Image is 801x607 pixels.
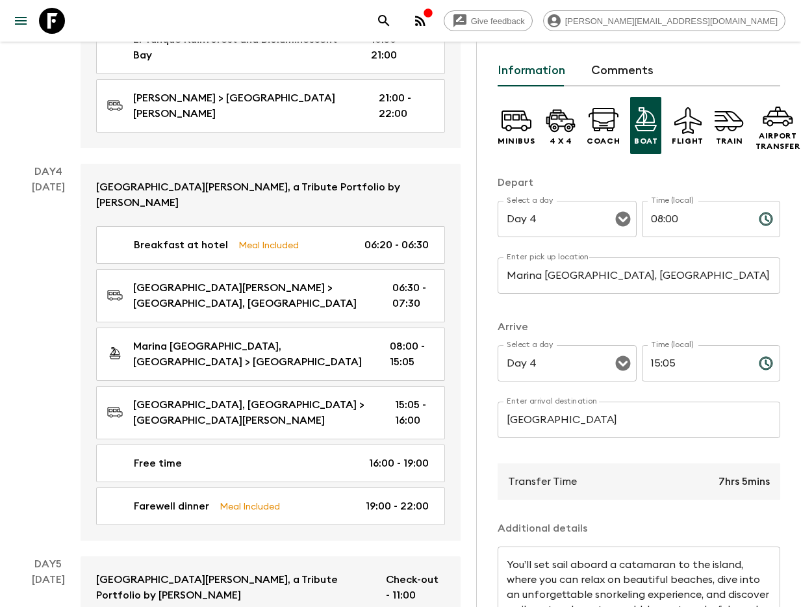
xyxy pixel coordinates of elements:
[133,339,369,370] p: Marina [GEOGRAPHIC_DATA], [GEOGRAPHIC_DATA] > [GEOGRAPHIC_DATA]
[642,345,748,381] input: hh:mm
[134,456,182,471] p: Free time
[390,339,429,370] p: 08:00 - 15:05
[498,319,780,335] p: Arrive
[366,498,429,514] p: 19:00 - 22:00
[716,136,743,146] p: Train
[133,397,374,428] p: [GEOGRAPHIC_DATA], [GEOGRAPHIC_DATA] > [GEOGRAPHIC_DATA][PERSON_NAME]
[507,396,598,407] label: Enter arrival destination
[96,226,445,264] a: Breakfast at hotelMeal Included06:20 - 06:30
[96,179,424,211] p: [GEOGRAPHIC_DATA][PERSON_NAME], a Tribute Portfolio by [PERSON_NAME]
[508,474,577,489] p: Transfer Time
[718,474,770,489] p: 7hrs 5mins
[543,10,785,31] div: [PERSON_NAME][EMAIL_ADDRESS][DOMAIN_NAME]
[364,237,429,253] p: 06:20 - 06:30
[96,269,445,322] a: [GEOGRAPHIC_DATA][PERSON_NAME] > [GEOGRAPHIC_DATA], [GEOGRAPHIC_DATA]06:30 - 07:30
[587,136,620,146] p: Coach
[395,397,429,428] p: 15:05 - 16:00
[81,164,461,226] a: [GEOGRAPHIC_DATA][PERSON_NAME], a Tribute Portfolio by [PERSON_NAME]
[498,136,535,146] p: Minibus
[507,195,553,206] label: Select a day
[672,136,704,146] p: Flight
[16,556,81,572] p: Day 5
[32,179,65,541] div: [DATE]
[133,90,358,122] p: [PERSON_NAME] > [GEOGRAPHIC_DATA][PERSON_NAME]
[507,252,589,263] label: Enter pick up location
[379,90,429,122] p: 21:00 - 22:00
[591,55,654,86] button: Comments
[96,79,445,133] a: [PERSON_NAME] > [GEOGRAPHIC_DATA][PERSON_NAME]21:00 - 22:00
[371,8,397,34] button: search adventures
[96,386,445,439] a: [GEOGRAPHIC_DATA], [GEOGRAPHIC_DATA] > [GEOGRAPHIC_DATA][PERSON_NAME]15:05 - 16:00
[634,136,657,146] p: Boat
[386,572,445,603] p: Check-out - 11:00
[464,16,532,26] span: Give feedback
[753,350,779,376] button: Choose time, selected time is 3:05 PM
[498,175,780,190] p: Depart
[550,136,572,146] p: 4 x 4
[220,499,280,513] p: Meal Included
[133,32,350,63] p: El Yunque Rainforest and Bioluminescent Bay
[134,498,209,514] p: Farewell dinner
[498,521,780,536] p: Additional details
[371,32,429,63] p: 10:30 - 21:00
[369,456,429,471] p: 16:00 - 19:00
[651,339,693,350] label: Time (local)
[614,354,632,372] button: Open
[642,201,748,237] input: hh:mm
[96,328,445,381] a: Marina [GEOGRAPHIC_DATA], [GEOGRAPHIC_DATA] > [GEOGRAPHIC_DATA]08:00 - 15:05
[392,280,429,311] p: 06:30 - 07:30
[238,238,299,252] p: Meal Included
[753,206,779,232] button: Choose time, selected time is 8:00 AM
[96,487,445,525] a: Farewell dinnerMeal Included19:00 - 22:00
[133,280,372,311] p: [GEOGRAPHIC_DATA][PERSON_NAME] > [GEOGRAPHIC_DATA], [GEOGRAPHIC_DATA]
[8,8,34,34] button: menu
[558,16,785,26] span: [PERSON_NAME][EMAIL_ADDRESS][DOMAIN_NAME]
[651,195,693,206] label: Time (local)
[756,131,800,151] p: Airport Transfer
[134,237,228,253] p: Breakfast at hotel
[96,572,365,603] p: [GEOGRAPHIC_DATA][PERSON_NAME], a Tribute Portfolio by [PERSON_NAME]
[16,164,81,179] p: Day 4
[96,21,445,74] a: El Yunque Rainforest and Bioluminescent Bay10:30 - 21:00
[507,339,553,350] label: Select a day
[498,55,565,86] button: Information
[444,10,533,31] a: Give feedback
[614,210,632,228] button: Open
[96,445,445,482] a: Free time16:00 - 19:00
